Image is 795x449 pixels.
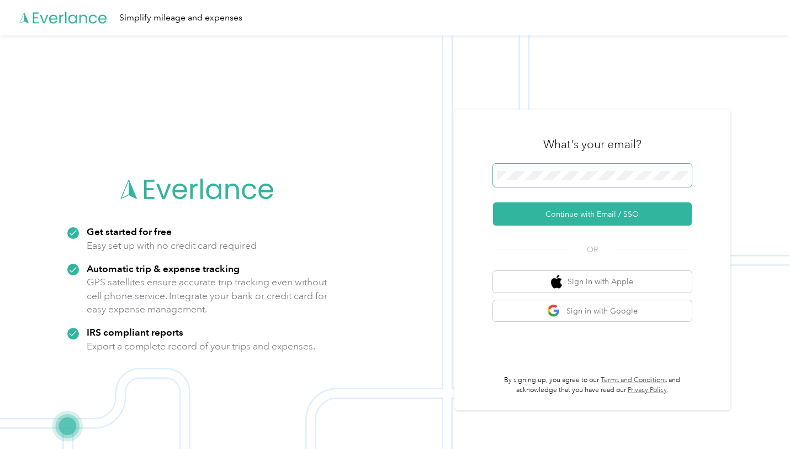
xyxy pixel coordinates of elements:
[493,202,692,226] button: Continue with Email / SSO
[87,226,172,237] strong: Get started for free
[493,271,692,293] button: apple logoSign in with Apple
[493,300,692,322] button: google logoSign in with Google
[601,376,667,384] a: Terms and Conditions
[87,275,328,316] p: GPS satellites ensure accurate trip tracking even without cell phone service. Integrate your bank...
[628,386,667,394] a: Privacy Policy
[543,137,642,152] h3: What's your email?
[87,326,183,338] strong: IRS compliant reports
[551,275,562,289] img: apple logo
[119,11,242,25] div: Simplify mileage and expenses
[87,263,240,274] strong: Automatic trip & expense tracking
[87,340,315,353] p: Export a complete record of your trips and expenses.
[573,244,612,255] span: OR
[547,304,561,318] img: google logo
[87,239,257,253] p: Easy set up with no credit card required
[493,375,692,395] p: By signing up, you agree to our and acknowledge that you have read our .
